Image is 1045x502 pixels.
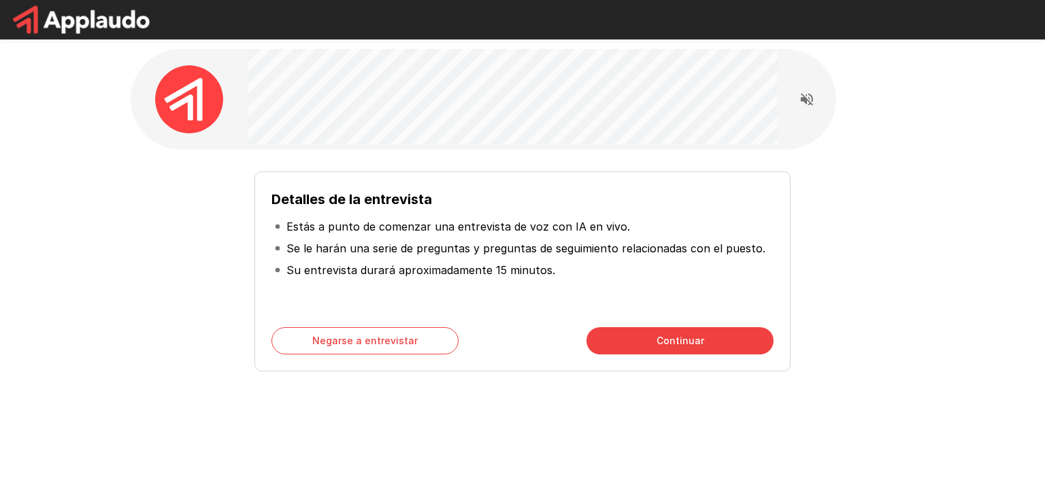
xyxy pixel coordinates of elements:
button: Continuar [586,327,774,354]
font: Su entrevista durará aproximadamente 15 minutos. [286,263,555,277]
button: Negarse a entrevistar [271,327,459,354]
font: Continuar [657,335,704,346]
button: Leer las preguntas en voz alta [793,86,820,113]
font: Estás a punto de comenzar una entrevista de voz con IA en vivo. [286,220,630,233]
font: Negarse a entrevistar [312,335,418,346]
font: Se le harán una serie de preguntas y preguntas de seguimiento relacionadas con el puesto. [286,241,765,255]
font: Detalles de la entrevista [271,191,432,207]
img: applaudo_avatar.png [155,65,223,133]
